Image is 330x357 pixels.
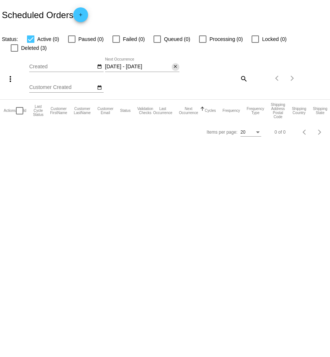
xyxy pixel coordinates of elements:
button: Change sorting for ShippingState [313,107,327,115]
mat-icon: close [173,64,178,70]
button: Change sorting for CustomerLastName [74,107,91,115]
mat-icon: date_range [97,85,102,91]
mat-header-cell: Validation Checks [137,100,153,122]
button: Change sorting for ShippingPostcode [271,103,285,119]
button: Next page [285,71,300,86]
button: Change sorting for ShippingCountry [292,107,306,115]
mat-select: Items per page: [240,130,261,135]
span: Locked (0) [262,35,286,44]
input: Customer Created [29,85,96,90]
button: Change sorting for Frequency [222,109,240,113]
input: Next Occurrence [105,64,172,70]
span: Failed (0) [123,35,145,44]
h2: Scheduled Orders [2,7,88,22]
button: Next page [312,125,327,140]
button: Change sorting for NextOccurrenceUtc [179,107,198,115]
input: Created [29,64,96,70]
button: Change sorting for CustomerEmail [97,107,113,115]
span: Paused (0) [78,35,104,44]
mat-icon: add [76,12,85,21]
button: Change sorting for CustomerFirstName [50,107,67,115]
button: Change sorting for LastProcessingCycleId [33,104,43,117]
mat-icon: search [239,73,248,84]
button: Change sorting for Cycles [205,109,216,113]
mat-icon: date_range [97,64,102,70]
button: Change sorting for FrequencyType [247,107,264,115]
span: Processing (0) [209,35,243,44]
button: Change sorting for Status [120,109,131,113]
mat-header-cell: Actions [4,100,16,122]
button: Previous page [297,125,312,140]
span: Active (0) [37,35,59,44]
div: 0 of 0 [275,130,286,135]
span: Status: [2,36,18,42]
mat-icon: more_vert [6,75,15,83]
span: Queued (0) [164,35,190,44]
button: Change sorting for LastOccurrenceUtc [153,107,172,115]
span: Deleted (3) [21,44,47,52]
div: Items per page: [207,130,238,135]
button: Previous page [270,71,285,86]
span: 20 [240,130,245,135]
button: Change sorting for Id [23,109,26,113]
